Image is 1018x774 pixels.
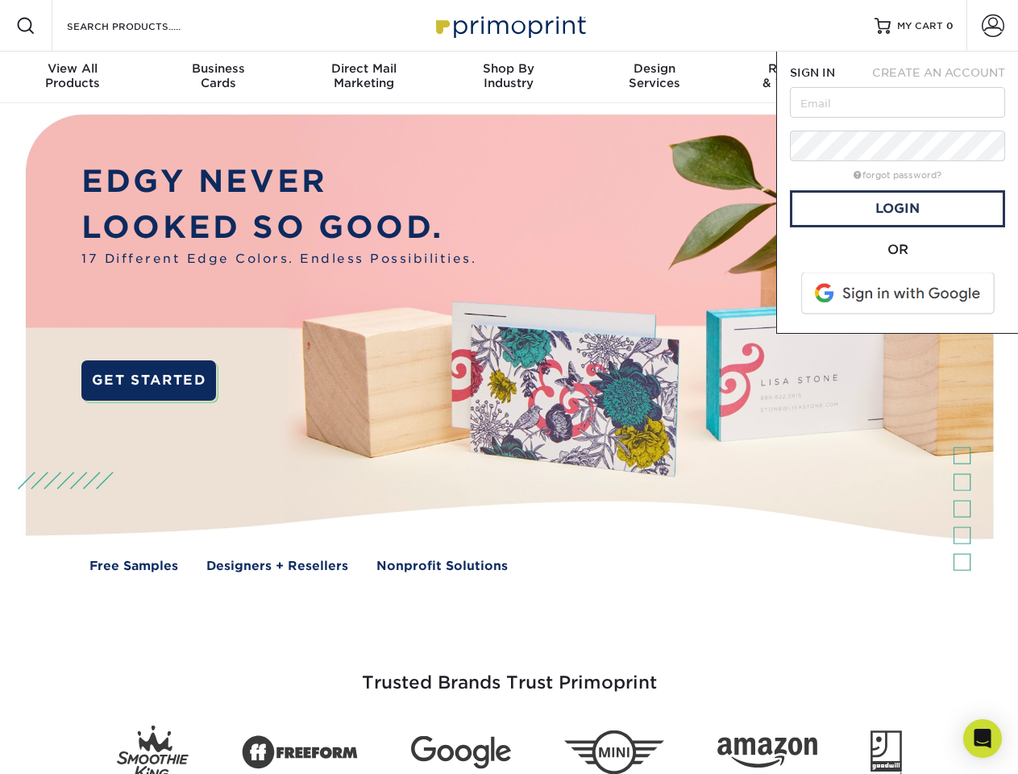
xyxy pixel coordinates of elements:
a: Direct MailMarketing [291,52,436,103]
span: Direct Mail [291,61,436,76]
span: 17 Different Edge Colors. Endless Possibilities. [81,250,476,268]
div: & Templates [727,61,872,90]
p: EDGY NEVER [81,159,476,205]
img: Amazon [717,738,817,768]
a: Nonprofit Solutions [376,557,508,576]
a: BusinessCards [145,52,290,103]
span: Business [145,61,290,76]
div: OR [790,240,1005,260]
span: CREATE AN ACCOUNT [872,66,1005,79]
iframe: Google Customer Reviews [4,725,137,768]
span: 0 [946,20,954,31]
div: Open Intercom Messenger [963,719,1002,758]
div: Industry [436,61,581,90]
a: GET STARTED [81,360,216,401]
div: Marketing [291,61,436,90]
span: MY CART [897,19,943,33]
h3: Trusted Brands Trust Primoprint [38,634,981,713]
div: Services [582,61,727,90]
p: LOOKED SO GOOD. [81,205,476,251]
span: Shop By [436,61,581,76]
span: Design [582,61,727,76]
a: Shop ByIndustry [436,52,581,103]
a: Login [790,190,1005,227]
span: SIGN IN [790,66,835,79]
input: SEARCH PRODUCTS..... [65,16,222,35]
a: forgot password? [854,170,941,181]
a: DesignServices [582,52,727,103]
a: Free Samples [89,557,178,576]
a: Resources& Templates [727,52,872,103]
img: Google [411,736,511,769]
img: Primoprint [429,8,590,43]
input: Email [790,87,1005,118]
div: Cards [145,61,290,90]
span: Resources [727,61,872,76]
img: Goodwill [870,730,902,774]
a: Designers + Resellers [206,557,348,576]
